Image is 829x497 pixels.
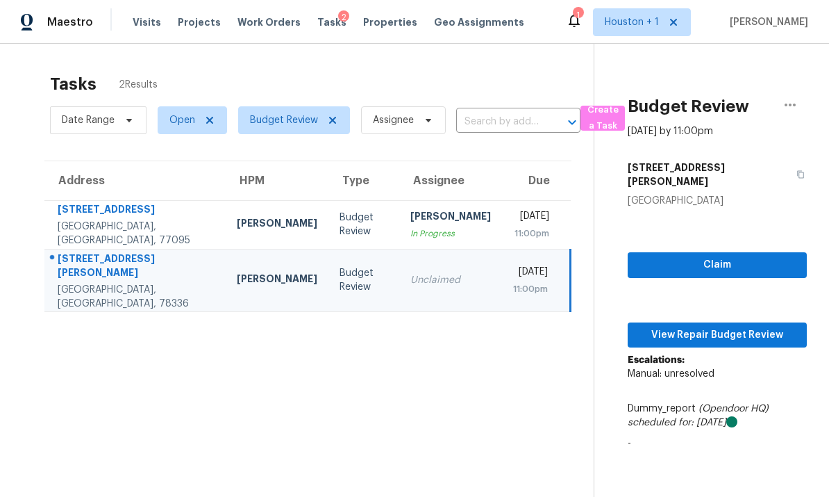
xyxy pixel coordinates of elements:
[513,227,549,241] div: 11:00pm
[628,402,807,430] div: Dummy_report
[580,106,625,131] button: Create a Task
[628,437,807,450] p: -
[628,252,807,278] button: Claim
[178,15,221,29] span: Projects
[340,266,388,294] div: Budget Review
[399,161,502,200] th: Assignee
[328,161,399,200] th: Type
[119,78,158,92] span: 2 Results
[44,161,226,200] th: Address
[62,113,115,127] span: Date Range
[513,265,548,282] div: [DATE]
[58,220,215,247] div: [GEOGRAPHIC_DATA], [GEOGRAPHIC_DATA], 77095
[133,15,161,29] span: Visits
[434,15,524,29] span: Geo Assignments
[456,111,542,133] input: Search by address
[698,404,769,414] i: (Opendoor HQ)
[628,194,807,208] div: [GEOGRAPHIC_DATA]
[587,102,618,134] span: Create a Task
[628,124,713,138] div: [DATE] by 11:00pm
[410,227,491,241] div: In Progress
[513,209,549,227] div: [DATE]
[317,17,346,27] span: Tasks
[47,15,93,29] span: Maestro
[237,15,301,29] span: Work Orders
[226,161,328,200] th: HPM
[58,252,215,283] div: [STREET_ADDRESS][PERSON_NAME]
[573,8,583,22] div: 1
[410,209,491,227] div: [PERSON_NAME]
[58,202,215,220] div: [STREET_ADDRESS]
[169,113,195,127] span: Open
[605,15,659,29] span: Houston + 1
[502,161,571,200] th: Due
[639,256,796,274] span: Claim
[628,323,807,348] button: View Repair Budget Review
[340,211,388,238] div: Budget Review
[628,99,749,113] h2: Budget Review
[628,161,788,188] h5: [STREET_ADDRESS][PERSON_NAME]
[237,272,317,289] div: [PERSON_NAME]
[639,327,796,344] span: View Repair Budget Review
[373,113,414,127] span: Assignee
[58,283,215,311] div: [GEOGRAPHIC_DATA], [GEOGRAPHIC_DATA], 78336
[237,216,317,234] div: [PERSON_NAME]
[513,282,548,296] div: 11:00pm
[363,15,417,29] span: Properties
[788,155,807,194] button: Copy Address
[250,113,318,127] span: Budget Review
[338,10,349,24] div: 2
[410,273,491,287] div: Unclaimed
[562,113,582,132] button: Open
[628,355,685,365] b: Escalations:
[50,77,97,91] h2: Tasks
[628,418,726,427] i: scheduled for: [DATE]
[724,15,808,29] span: [PERSON_NAME]
[628,369,714,379] span: Manual: unresolved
